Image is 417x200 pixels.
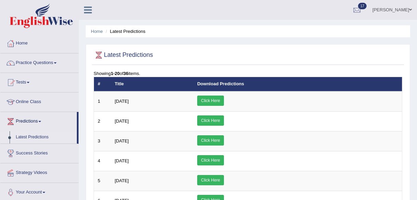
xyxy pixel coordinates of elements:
[0,53,79,71] a: Practice Questions
[0,73,79,90] a: Tests
[94,151,111,171] td: 4
[94,131,111,151] td: 3
[111,71,120,76] b: 1-20
[197,115,224,126] a: Click Here
[115,118,129,124] span: [DATE]
[197,155,224,165] a: Click Here
[94,50,153,60] h2: Latest Predictions
[197,96,224,106] a: Click Here
[0,112,77,129] a: Predictions
[0,144,79,161] a: Success Stories
[197,135,224,146] a: Click Here
[91,29,103,34] a: Home
[115,158,129,163] span: [DATE]
[0,34,79,51] a: Home
[104,28,145,35] li: Latest Predictions
[0,163,79,180] a: Strategy Videos
[94,91,111,112] td: 1
[94,111,111,131] td: 2
[358,3,367,9] span: 17
[115,99,129,104] span: [DATE]
[0,92,79,110] a: Online Class
[193,77,402,91] th: Download Predictions
[115,178,129,183] span: [DATE]
[94,70,402,77] div: Showing of items.
[111,77,194,91] th: Title
[13,131,77,143] a: Latest Predictions
[0,183,79,200] a: Your Account
[115,138,129,143] span: [DATE]
[123,71,128,76] b: 36
[197,175,224,185] a: Click Here
[94,77,111,91] th: #
[94,171,111,191] td: 5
